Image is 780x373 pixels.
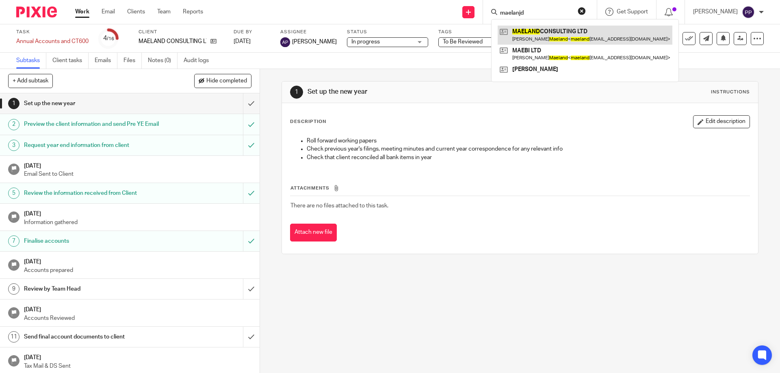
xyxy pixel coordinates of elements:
[24,256,251,266] h1: [DATE]
[8,188,19,199] div: 5
[290,86,303,99] div: 1
[16,6,57,17] img: Pixie
[499,10,572,17] input: Search
[234,29,270,35] label: Due by
[292,38,337,46] span: [PERSON_NAME]
[139,37,206,45] p: MAELAND CONSULTING LTD
[24,97,165,110] h1: Set up the new year
[711,89,750,95] div: Instructions
[24,331,165,343] h1: Send final account documents to client
[52,53,89,69] a: Client tasks
[139,29,223,35] label: Client
[234,39,251,44] span: [DATE]
[8,331,19,343] div: 11
[24,160,251,170] h1: [DATE]
[307,153,749,162] p: Check that client reconciled all bank items in year
[16,37,89,45] div: Annual Accounts and CT600
[75,8,89,16] a: Work
[24,351,251,362] h1: [DATE]
[24,314,251,322] p: Accounts Reviewed
[742,6,755,19] img: svg%3E
[8,283,19,295] div: 9
[24,139,165,151] h1: Request year end information from client
[290,203,388,209] span: There are no files attached to this task.
[102,8,115,16] a: Email
[617,9,648,15] span: Get Support
[307,145,749,153] p: Check previous year's filings, meeting minutes and current year correspondence for any relevant info
[184,53,215,69] a: Audit logs
[148,53,178,69] a: Notes (0)
[24,283,165,295] h1: Review by Team Head
[24,208,251,218] h1: [DATE]
[307,137,749,145] p: Roll forward working papers
[127,8,145,16] a: Clients
[16,53,46,69] a: Subtasks
[693,8,738,16] p: [PERSON_NAME]
[351,39,380,45] span: In progress
[194,74,251,88] button: Hide completed
[157,8,171,16] a: Team
[95,53,117,69] a: Emails
[107,37,114,41] small: /16
[16,29,89,35] label: Task
[693,115,750,128] button: Edit description
[8,98,19,109] div: 1
[443,39,483,45] span: To Be Reviewed
[290,224,337,242] button: Attach new file
[578,7,586,15] button: Clear
[24,266,251,274] p: Accounts prepared
[8,140,19,151] div: 3
[123,53,142,69] a: Files
[308,88,537,96] h1: Set up the new year
[438,29,520,35] label: Tags
[24,218,251,226] p: Information gathered
[8,119,19,130] div: 2
[280,29,337,35] label: Assignee
[24,170,251,178] p: Email Sent to Client
[103,34,114,43] div: 4
[290,119,326,125] p: Description
[8,74,53,88] button: + Add subtask
[183,8,203,16] a: Reports
[206,78,247,84] span: Hide completed
[347,29,428,35] label: Status
[24,235,165,247] h1: Finalise accounts
[280,37,290,47] img: svg%3E
[24,304,251,314] h1: [DATE]
[8,235,19,247] div: 7
[290,186,329,190] span: Attachments
[24,187,165,199] h1: Review the information received from Client
[24,362,251,370] p: Tax Mail & DS Sent
[24,118,165,130] h1: Preview the client information and send Pre YE Email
